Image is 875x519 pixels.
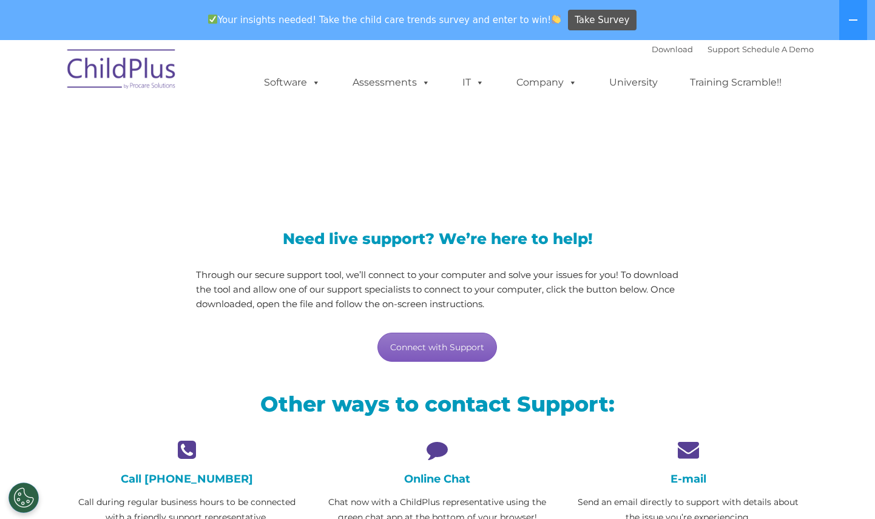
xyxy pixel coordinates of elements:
a: Training Scramble!! [678,70,794,95]
h3: Need live support? We’re here to help! [196,231,680,246]
h4: Call [PHONE_NUMBER] [70,472,303,486]
font: | [652,44,814,54]
a: IT [450,70,496,95]
a: Support [708,44,740,54]
span: Take Survey [575,10,629,31]
img: ChildPlus by Procare Solutions [61,41,183,101]
img: ✅ [208,15,217,24]
h2: Other ways to contact Support: [70,390,805,418]
a: Company [504,70,589,95]
span: Your insights needed! Take the child care trends survey and enter to win! [203,8,566,32]
a: Assessments [340,70,442,95]
img: 👏 [552,15,561,24]
a: Download [652,44,693,54]
a: Connect with Support [377,333,497,362]
h4: Online Chat [321,472,553,486]
a: Software [252,70,333,95]
h4: E-mail [572,472,805,486]
a: Schedule A Demo [742,44,814,54]
span: LiveSupport with SplashTop [70,127,524,165]
a: Take Survey [568,10,637,31]
button: Cookies Settings [8,483,39,513]
a: University [597,70,670,95]
p: Through our secure support tool, we’ll connect to your computer and solve your issues for you! To... [196,268,680,311]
